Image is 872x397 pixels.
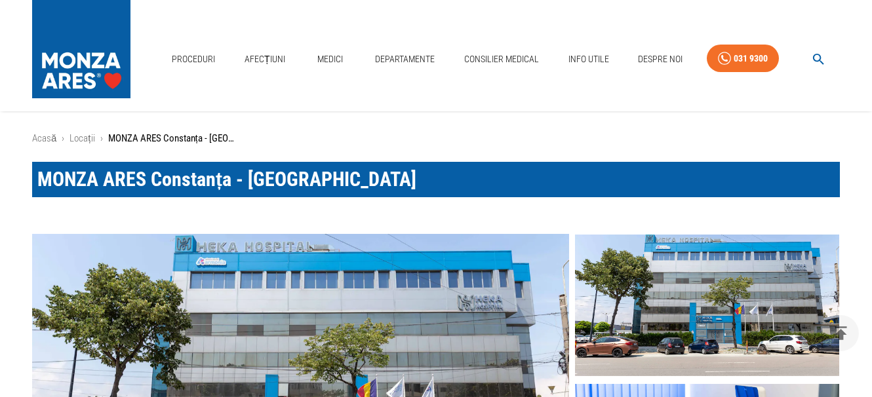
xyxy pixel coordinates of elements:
a: Proceduri [167,46,220,73]
li: › [100,131,103,146]
span: MONZA ARES Constanța - [GEOGRAPHIC_DATA] [37,168,416,191]
a: Info Utile [563,46,614,73]
a: Consilier Medical [459,46,544,73]
a: Medici [309,46,351,73]
p: MONZA ARES Constanța - [GEOGRAPHIC_DATA] [108,131,239,146]
div: 031 9300 [734,50,768,67]
a: Locații [69,132,94,144]
a: 031 9300 [707,45,779,73]
a: Afecțiuni [239,46,290,73]
a: Despre Noi [633,46,688,73]
nav: breadcrumb [32,131,840,146]
a: Departamente [370,46,440,73]
li: › [62,131,64,146]
button: delete [823,315,859,351]
a: Acasă [32,132,56,144]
